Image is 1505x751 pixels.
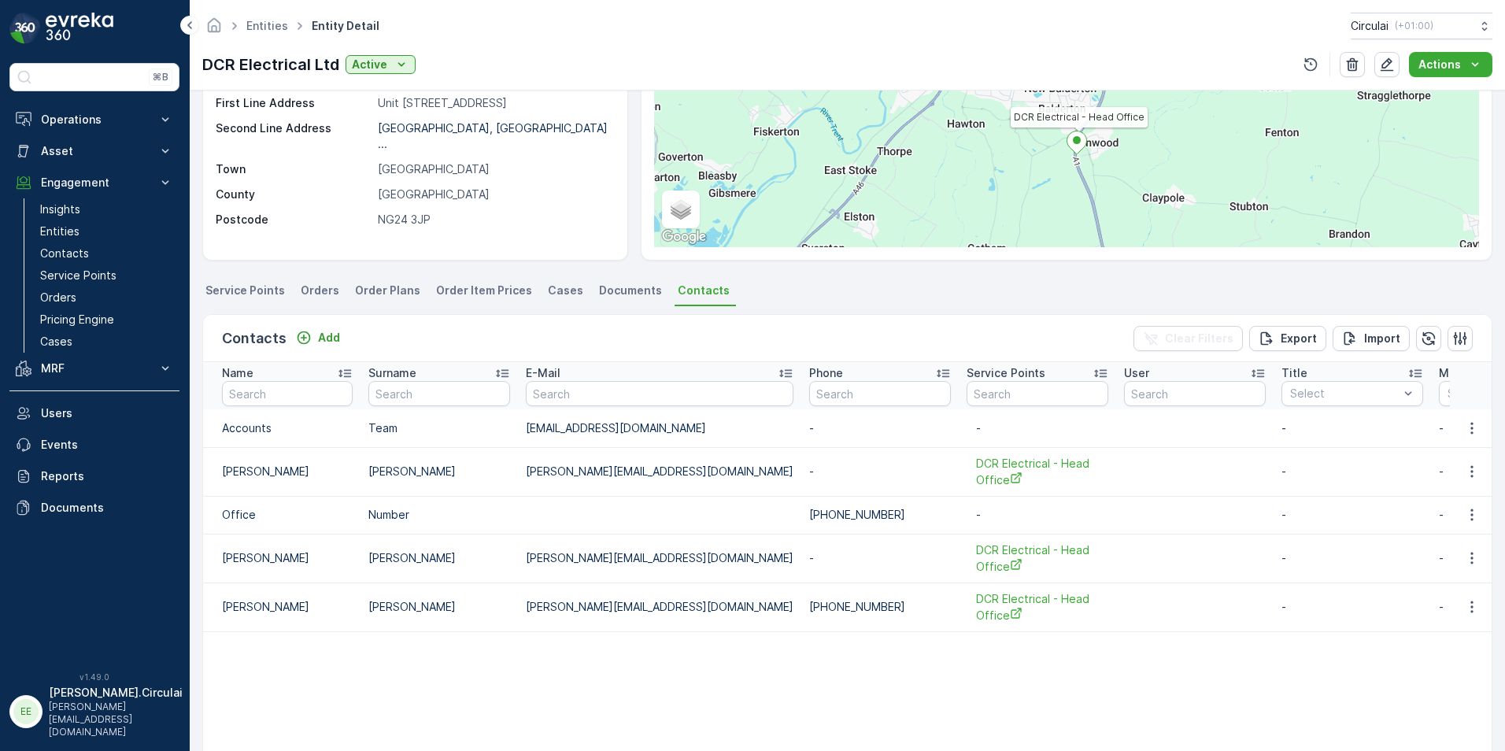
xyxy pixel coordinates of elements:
td: - [1274,409,1431,447]
p: User [1124,365,1149,381]
p: Service Points [40,268,116,283]
p: Cases [40,334,72,350]
p: Operations [41,112,148,128]
td: Office [203,496,361,534]
a: Users [9,398,179,429]
a: Entities [34,220,179,242]
p: Documents [41,500,173,516]
p: Entities [40,224,80,239]
input: Search [222,381,353,406]
a: DCR Electrical - Head Office [976,456,1099,488]
a: DCR Electrical - Head Office [976,542,1099,575]
a: Reports [9,461,179,492]
a: Contacts [34,242,179,265]
p: DCR Electrical Ltd [202,53,339,76]
p: County [216,187,372,202]
a: Events [9,429,179,461]
p: Name [222,365,253,381]
p: Export [1281,331,1317,346]
td: [PERSON_NAME][EMAIL_ADDRESS][DOMAIN_NAME] [518,447,801,496]
p: First Line Address [216,95,372,111]
button: Export [1249,326,1326,351]
p: Title [1281,365,1307,381]
p: Service Points [967,365,1045,381]
p: [GEOGRAPHIC_DATA] [378,187,611,202]
span: Contacts [678,283,730,298]
span: Entity Detail [309,18,383,34]
p: E-Mail [526,365,560,381]
button: Asset [9,135,179,167]
p: Postcode [216,212,372,228]
p: MRF [41,361,148,376]
p: Select [1290,386,1399,401]
td: [PERSON_NAME] [361,583,518,631]
p: Import [1364,331,1400,346]
td: Team [361,409,518,447]
button: EE[PERSON_NAME].Circulai[PERSON_NAME][EMAIL_ADDRESS][DOMAIN_NAME] [9,685,179,738]
td: [EMAIL_ADDRESS][DOMAIN_NAME] [518,409,801,447]
p: [PERSON_NAME].Circulai [49,685,183,701]
input: Search [368,381,510,406]
a: Service Points [34,265,179,287]
button: Clear Filters [1133,326,1243,351]
span: Order Item Prices [436,283,532,298]
p: Orders [40,290,76,305]
p: Add [318,330,340,346]
p: Engagement [41,175,148,191]
td: [PERSON_NAME] [203,583,361,631]
input: Search [809,381,951,406]
p: Pricing Engine [40,312,114,327]
p: Active [352,57,387,72]
td: - [1274,496,1431,534]
span: Cases [548,283,583,298]
button: Import [1333,326,1410,351]
span: DCR Electrical - Head Office [976,591,1099,623]
td: [PERSON_NAME][EMAIL_ADDRESS][DOMAIN_NAME] [518,583,801,631]
a: Open this area in Google Maps (opens a new window) [658,227,710,247]
a: Pricing Engine [34,309,179,331]
button: MRF [9,353,179,384]
a: Cases [34,331,179,353]
p: Events [41,437,173,453]
td: - [801,409,959,447]
p: ⌘B [153,71,168,83]
p: [PERSON_NAME][EMAIL_ADDRESS][DOMAIN_NAME] [49,701,183,738]
a: Homepage [205,23,223,36]
p: Users [41,405,173,421]
td: [PHONE_NUMBER] [801,583,959,631]
p: Town [216,161,372,177]
p: Contacts [222,327,287,350]
input: Search [526,381,793,406]
p: Circulai [1351,18,1389,34]
p: Unit [STREET_ADDRESS] [378,95,611,111]
td: [PHONE_NUMBER] [801,496,959,534]
span: v 1.49.0 [9,672,179,682]
p: - [976,420,1099,436]
span: Service Points [205,283,285,298]
p: [GEOGRAPHIC_DATA] [378,161,611,177]
button: Operations [9,104,179,135]
button: Actions [1409,52,1492,77]
p: Clear Filters [1165,331,1233,346]
a: Orders [34,287,179,309]
td: - [1274,583,1431,631]
div: EE [13,699,39,724]
p: ( +01:00 ) [1395,20,1433,32]
span: Documents [599,283,662,298]
input: Search [967,381,1108,406]
img: logo_dark-DEwI_e13.png [46,13,113,44]
p: Contacts [40,246,89,261]
button: Circulai(+01:00) [1351,13,1492,39]
p: - [976,507,1099,523]
a: Entities [246,19,288,32]
td: - [801,447,959,496]
input: Search [1124,381,1266,406]
button: Engagement [9,167,179,198]
a: Insights [34,198,179,220]
p: Second Line Address [216,120,372,152]
td: - [1274,534,1431,583]
p: Asset [41,143,148,159]
p: Surname [368,365,416,381]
